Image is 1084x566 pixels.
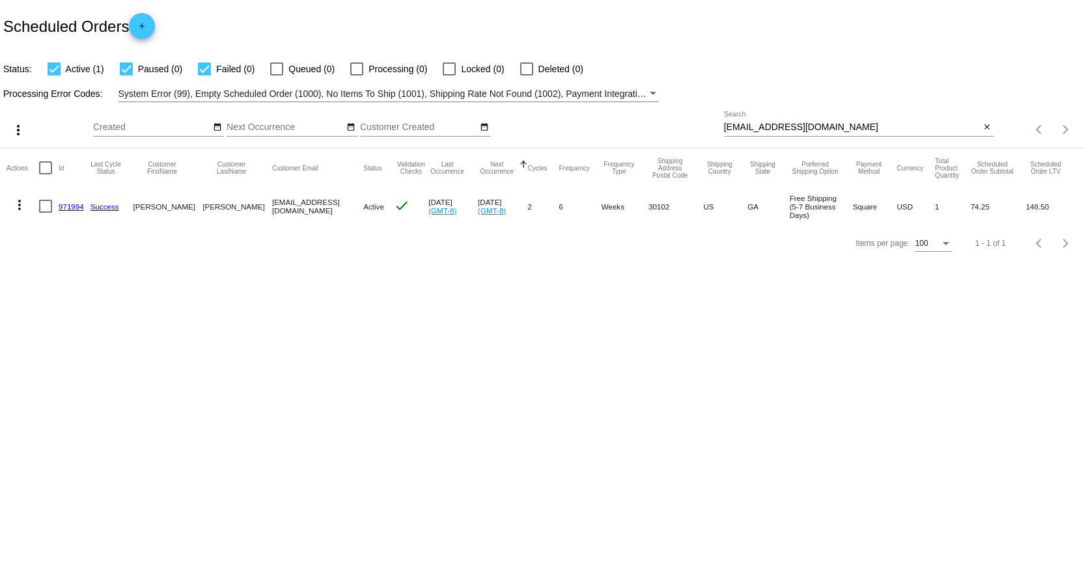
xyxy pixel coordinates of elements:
mat-cell: 148.50 [1026,187,1077,225]
mat-icon: more_vert [10,122,26,138]
button: Previous page [1027,116,1053,142]
span: Active [363,202,384,211]
mat-cell: 1 [935,187,971,225]
input: Next Occurrence [227,122,344,133]
mat-icon: close [982,122,992,133]
a: (GMT-8) [428,206,456,215]
button: Next page [1053,116,1079,142]
input: Created [93,122,210,133]
span: Paused (0) [138,61,182,77]
mat-icon: add [134,21,150,37]
button: Change sorting for CustomerEmail [272,164,318,172]
span: Deleted (0) [538,61,583,77]
mat-cell: [PERSON_NAME] [202,187,272,225]
mat-icon: more_vert [12,197,27,213]
mat-cell: 30102 [648,187,704,225]
mat-cell: 2 [527,187,559,225]
mat-cell: [DATE] [428,187,478,225]
span: 100 [915,239,928,248]
button: Clear [980,121,994,135]
mat-cell: 6 [559,187,601,225]
input: Search [724,122,980,133]
button: Change sorting for CustomerFirstName [133,161,191,175]
a: Success [90,202,119,211]
mat-cell: US [703,187,747,225]
span: Processing Error Codes: [3,88,103,99]
button: Change sorting for Frequency [559,164,589,172]
mat-select: Items per page: [915,239,952,249]
button: Change sorting for LastOccurrenceUtc [428,161,466,175]
mat-cell: Free Shipping (5-7 Business Days) [790,187,853,225]
div: Items per page: [855,239,910,248]
button: Change sorting for LastProcessingCycleId [90,161,122,175]
button: Next page [1053,230,1079,256]
button: Change sorting for NextOccurrenceUtc [478,161,516,175]
mat-cell: [EMAIL_ADDRESS][DOMAIN_NAME] [272,187,363,225]
div: 1 - 1 of 1 [975,239,1006,248]
button: Change sorting for ShippingPostcode [648,157,692,179]
a: 971994 [59,202,84,211]
mat-header-cell: Validation Checks [394,148,429,187]
mat-cell: [PERSON_NAME] [133,187,203,225]
span: Processing (0) [368,61,427,77]
mat-icon: date_range [480,122,489,133]
button: Change sorting for CustomerLastName [202,161,260,175]
button: Change sorting for Status [363,164,382,172]
button: Change sorting for ShippingState [747,161,777,175]
span: Failed (0) [216,61,255,77]
span: Active (1) [66,61,104,77]
button: Change sorting for CurrencyIso [897,164,924,172]
button: Change sorting for Subtotal [971,161,1014,175]
span: Locked (0) [461,61,504,77]
mat-icon: check [394,198,410,213]
button: Change sorting for ShippingCountry [703,161,736,175]
button: Previous page [1027,230,1053,256]
button: Change sorting for FrequencyType [602,161,637,175]
mat-icon: date_range [213,122,222,133]
a: (GMT-8) [478,206,506,215]
h2: Scheduled Orders [3,13,155,39]
mat-header-cell: Actions [7,148,39,187]
mat-select: Filter by Processing Error Codes [118,86,659,102]
mat-icon: date_range [346,122,355,133]
mat-cell: [DATE] [478,187,527,225]
span: Status: [3,64,32,74]
input: Customer Created [360,122,477,133]
button: Change sorting for PreferredShippingOption [790,161,841,175]
mat-cell: USD [897,187,936,225]
button: Change sorting for LifetimeValue [1026,161,1066,175]
mat-cell: 74.25 [971,187,1026,225]
button: Change sorting for Cycles [527,164,547,172]
button: Change sorting for PaymentMethod.Type [853,161,885,175]
mat-cell: Weeks [602,187,648,225]
button: Change sorting for Id [59,164,64,172]
mat-cell: GA [747,187,789,225]
span: Queued (0) [288,61,335,77]
mat-header-cell: Total Product Quantity [935,148,971,187]
mat-cell: Square [853,187,897,225]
